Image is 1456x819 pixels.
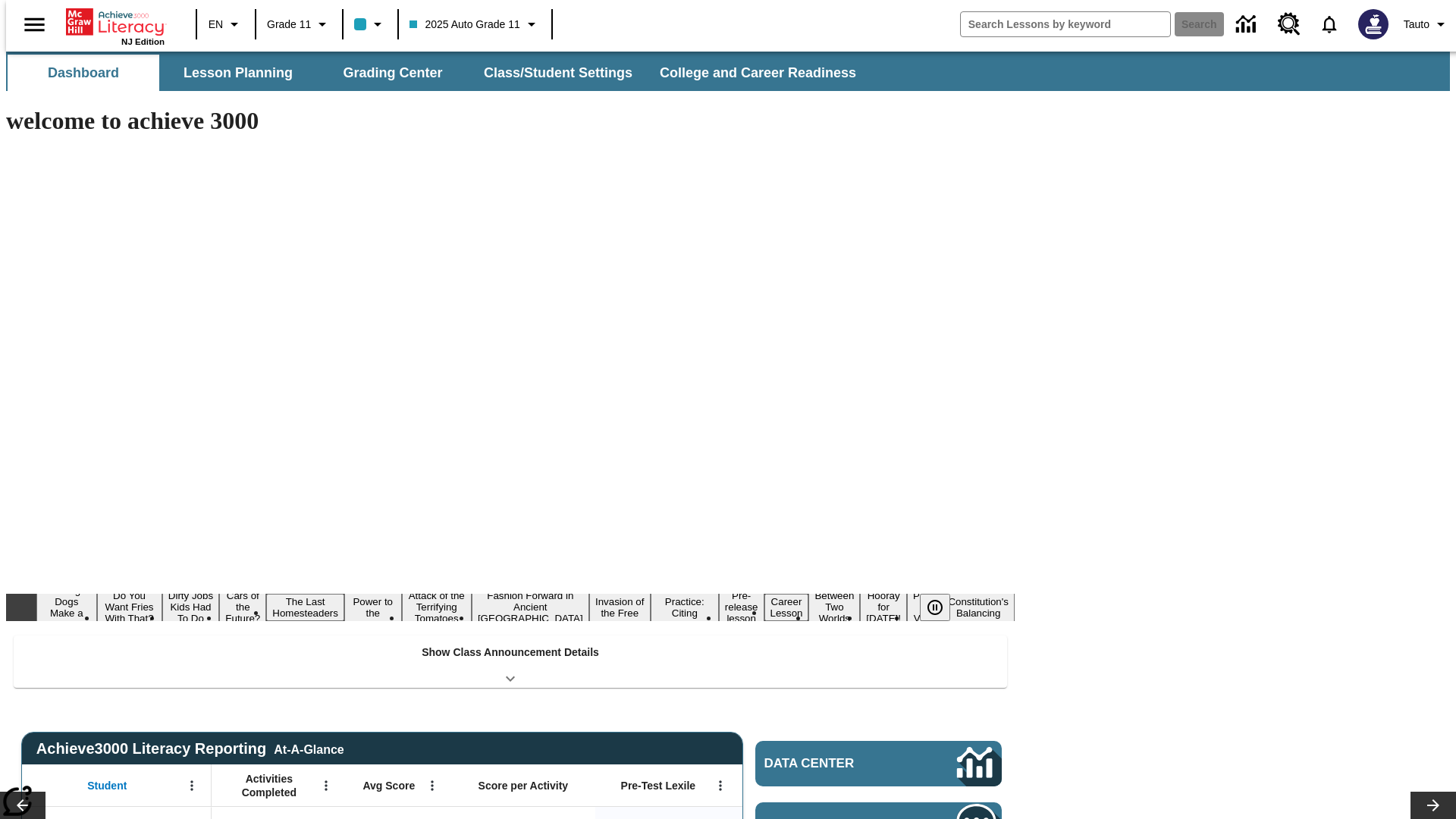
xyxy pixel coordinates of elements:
button: Language: EN, Select a language [202,11,250,38]
a: Data Center [755,741,1002,786]
a: Data Center [1227,4,1269,45]
div: Show Class Announcement Details [14,635,1007,688]
div: At-A-Glance [274,740,344,757]
button: Slide 9 The Invasion of the Free CD [589,582,651,632]
a: Notifications [1310,5,1349,44]
a: Resource Center, Will open in new tab [1269,4,1310,45]
button: Class/Student Settings [472,55,645,91]
button: Slide 5 The Last Homesteaders [266,594,344,621]
button: Pause [920,594,950,621]
span: NJ Edition [121,37,165,46]
button: Slide 15 Point of View [907,588,942,626]
button: Class: 2025 Auto Grade 11, Select your class [403,11,546,38]
button: Grading Center [317,55,469,91]
img: Avatar [1358,9,1389,39]
button: Slide 7 Attack of the Terrifying Tomatoes [402,588,472,626]
button: Open Menu [315,774,337,797]
div: Pause [920,594,965,621]
div: Home [66,5,165,46]
button: Slide 3 Dirty Jobs Kids Had To Do [162,588,220,626]
a: Home [66,7,165,37]
button: Open Menu [180,774,203,797]
button: Slide 14 Hooray for Constitution Day! [860,588,907,626]
button: Select a new avatar [1349,5,1398,44]
button: Slide 13 Between Two Worlds [808,588,860,626]
span: Tauto [1404,17,1429,33]
span: 2025 Auto Grade 11 [409,17,519,33]
button: Slide 8 Fashion Forward in Ancient Rome [472,588,589,626]
button: Slide 6 Solar Power to the People [344,582,402,632]
button: Class color is light blue. Change class color [348,11,393,38]
button: College and Career Readiness [648,55,868,91]
button: Slide 12 Career Lesson [764,594,809,621]
h1: welcome to achieve 3000 [6,107,1015,135]
button: Slide 4 Cars of the Future? [219,588,266,626]
div: SubNavbar [6,52,1450,91]
span: Pre-Test Lexile [621,779,696,792]
button: Lesson carousel, Next [1410,792,1456,819]
span: Grade 11 [267,17,311,33]
button: Open Menu [421,774,444,797]
span: Student [87,779,127,792]
span: Achieve3000 Literacy Reporting [36,740,344,758]
input: search field [961,12,1170,36]
span: Avg Score [362,779,415,792]
span: Data Center [764,756,906,771]
button: Slide 10 Mixed Practice: Citing Evidence [651,582,719,632]
div: SubNavbar [6,55,870,91]
button: Open side menu [12,2,57,47]
button: Grade: Grade 11, Select a grade [261,11,337,38]
button: Profile/Settings [1398,11,1456,38]
p: Show Class Announcement Details [422,645,599,661]
button: Slide 2 Do You Want Fries With That? [97,588,162,626]
span: EN [209,17,223,33]
button: Slide 1 Diving Dogs Make a Splash [36,582,97,632]
button: Open Menu [709,774,732,797]
button: Slide 16 The Constitution's Balancing Act [942,582,1015,632]
span: Activities Completed [219,772,319,799]
button: Dashboard [8,55,159,91]
button: Lesson Planning [162,55,314,91]
button: Slide 11 Pre-release lesson [719,588,764,626]
span: Score per Activity [479,779,569,792]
